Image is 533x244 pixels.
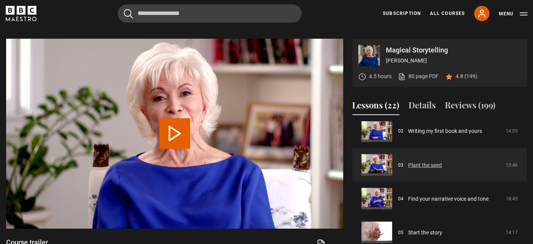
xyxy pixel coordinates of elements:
video-js: Video Player [6,39,343,228]
a: Start the story [408,228,442,236]
button: Reviews (199) [445,99,495,115]
p: [PERSON_NAME] [386,57,521,65]
a: Subscription [383,10,421,17]
input: Search [118,4,302,23]
button: Toggle navigation [499,10,527,18]
button: Submit the search query [124,9,133,18]
button: Lessons (22) [352,99,399,115]
button: Play Video [159,118,190,149]
a: Find your narrative voice and tone [408,195,489,203]
p: 4.5 hours [369,72,392,80]
a: Writing my first book and yours [408,127,482,135]
p: 4.8 (199) [456,72,477,80]
svg: BBC Maestro [6,6,36,21]
p: Magical Storytelling [386,47,521,54]
button: Details [408,99,436,115]
a: Plant the seed [408,161,442,169]
a: 80 page PDF [398,72,439,80]
a: All Courses [430,10,465,17]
